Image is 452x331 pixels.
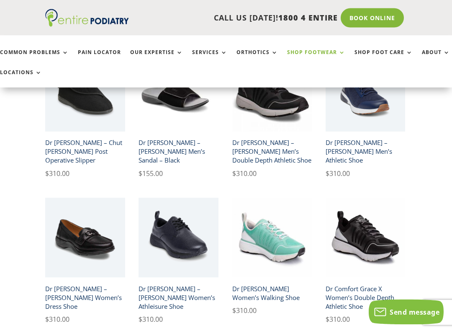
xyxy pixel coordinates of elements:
[78,49,121,67] a: Pain Locator
[341,8,404,28] a: Book Online
[45,169,49,178] span: $
[232,52,312,132] img: dr comfort gordon x mens double depth athletic shoe black
[45,282,125,314] h2: Dr [PERSON_NAME] – [PERSON_NAME] Women’s Dress Shoe
[422,49,450,67] a: About
[139,315,142,324] span: $
[192,49,227,67] a: Services
[45,20,129,28] a: Entire Podiatry
[369,300,444,325] button: Send message
[45,52,125,132] img: chut dr comfort gary black mens slipper
[139,198,218,326] a: ruth dr comfort black womens casual shoe entire podiatryDr [PERSON_NAME] – [PERSON_NAME] Women’s ...
[139,169,142,178] span: $
[45,315,69,324] bdi: 310.00
[326,52,406,132] img: jack dr comfort blue mens casual athletic shoe entire podiatry
[45,169,69,178] bdi: 310.00
[326,169,329,178] span: $
[326,52,406,179] a: jack dr comfort blue mens casual athletic shoe entire podiatryDr [PERSON_NAME] – [PERSON_NAME] Me...
[139,315,163,324] bdi: 310.00
[326,315,350,324] bdi: 310.00
[326,198,406,326] a: Dr Comfort Grace X Women's Athletic Shoe BlackDr Comfort Grace X Women’s Double Depth Athletic Sh...
[139,52,218,132] img: Dr Comfort Connor men's sandal black front angle
[45,198,125,278] img: mallory dr comfort black womens dress shoe entire podiatry
[326,198,406,278] img: Dr Comfort Grace X Women's Athletic Shoe Black
[326,282,406,314] h2: Dr Comfort Grace X Women’s Double Depth Athletic Shoe
[45,198,125,326] a: mallory dr comfort black womens dress shoe entire podiatryDr [PERSON_NAME] – [PERSON_NAME] Women’...
[326,169,350,178] bdi: 310.00
[45,52,125,179] a: chut dr comfort gary black mens slipperDr [PERSON_NAME] – Chut [PERSON_NAME] Post Operative Slipp...
[45,9,129,27] img: logo (1)
[354,49,413,67] a: Shop Foot Care
[326,136,406,168] h2: Dr [PERSON_NAME] – [PERSON_NAME] Men’s Athletic Shoe
[139,282,218,314] h2: Dr [PERSON_NAME] – [PERSON_NAME] Women’s Athleisure Shoe
[232,52,312,179] a: dr comfort gordon x mens double depth athletic shoe blackDr [PERSON_NAME] – [PERSON_NAME] Men’s D...
[390,308,439,317] span: Send message
[139,198,218,278] img: ruth dr comfort black womens casual shoe entire podiatry
[232,169,257,178] bdi: 310.00
[139,136,218,168] h2: Dr [PERSON_NAME] – [PERSON_NAME] Men’s Sandal – Black
[129,13,338,23] p: CALL US [DATE]!
[232,198,312,317] a: Dr Comfort Grace Women's Athletic Shoe Seafoam GreenDr [PERSON_NAME] Women’s Walking Shoe $310.00
[278,13,338,23] span: 1800 4 ENTIRE
[45,136,125,168] h2: Dr [PERSON_NAME] – Chut [PERSON_NAME] Post Operative Slipper
[45,315,49,324] span: $
[326,315,329,324] span: $
[236,49,278,67] a: Orthotics
[139,52,218,179] a: Dr Comfort Connor men's sandal black front angleDr [PERSON_NAME] – [PERSON_NAME] Men’s Sandal – B...
[139,169,163,178] bdi: 155.00
[232,169,236,178] span: $
[232,306,257,315] bdi: 310.00
[232,282,312,305] h2: Dr [PERSON_NAME] Women’s Walking Shoe
[232,306,236,315] span: $
[130,49,183,67] a: Our Expertise
[232,198,312,278] img: Dr Comfort Grace Women's Athletic Shoe Seafoam Green
[232,136,312,168] h2: Dr [PERSON_NAME] – [PERSON_NAME] Men’s Double Depth Athletic Shoe
[287,49,345,67] a: Shop Footwear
